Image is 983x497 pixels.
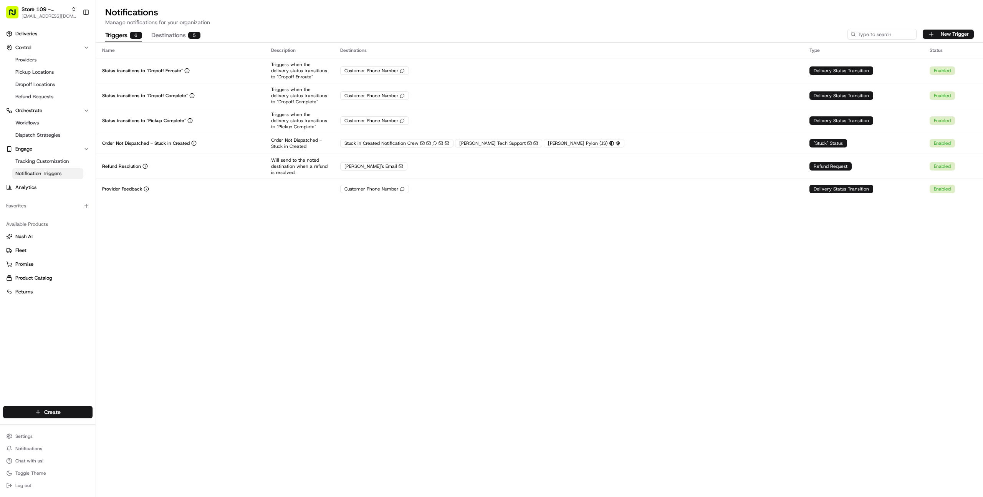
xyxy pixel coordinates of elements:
[62,169,126,182] a: 💻API Documentation
[3,244,93,257] button: Fleet
[340,139,453,147] div: Stuck in Created Notification Crew
[15,30,37,37] span: Deliveries
[15,44,31,51] span: Control
[105,18,974,26] p: Manage notifications for your organization
[15,247,26,254] span: Fleet
[8,100,51,106] div: Past conversations
[271,47,328,53] div: Description
[271,111,328,130] p: Triggers when the delivery status transitions to "Pickup Complete"
[15,261,33,268] span: Promise
[15,482,31,489] span: Log out
[6,288,89,295] a: Returns
[54,190,93,196] a: Powered byPylon
[3,218,93,230] div: Available Products
[930,185,955,193] div: Enabled
[151,29,200,42] button: Destinations
[3,181,93,194] a: Analytics
[131,76,140,85] button: Start new chat
[15,69,54,76] span: Pickup Locations
[102,140,190,146] p: Order Not Dispatched - Stuck in Created
[15,288,33,295] span: Returns
[340,91,409,100] div: Customer Phone Number
[544,139,624,147] div: [PERSON_NAME] Pylon (JS)
[130,32,142,39] div: 6
[271,157,328,176] p: Will send to the noted destination when a refund is resolved.
[15,132,60,139] span: Dispatch Strategies
[3,443,93,454] button: Notifications
[24,140,62,146] span: [PERSON_NAME]
[73,172,123,179] span: API Documentation
[271,137,328,149] p: Order Not Dispatched - Stuck in Created
[15,158,69,165] span: Tracking Customization
[64,119,66,125] span: •
[20,50,138,58] input: Got a question? Start typing here...
[5,169,62,182] a: 📗Knowledge Base
[102,118,186,124] p: Status transitions to "Pickup Complete"
[76,191,93,196] span: Pylon
[340,162,407,171] div: [PERSON_NAME]'s Email
[15,93,53,100] span: Refund Requests
[15,81,55,88] span: Dropoff Locations
[65,172,71,179] div: 💻
[6,261,89,268] a: Promise
[3,3,79,22] button: Store 109 - Wilmette (Just Salad)[EMAIL_ADDRESS][DOMAIN_NAME]
[15,140,22,146] img: 1736555255976-a54dd68f-1ca7-489b-9aae-adbdc363a1c4
[455,139,542,147] div: [PERSON_NAME] Tech Support
[22,13,76,19] button: [EMAIL_ADDRESS][DOMAIN_NAME]
[68,140,84,146] span: [DATE]
[24,119,62,125] span: [PERSON_NAME]
[188,32,200,39] div: 5
[15,119,22,126] img: 1736555255976-a54dd68f-1ca7-489b-9aae-adbdc363a1c4
[22,5,68,13] button: Store 109 - Wilmette (Just Salad)
[15,107,42,114] span: Orchestrate
[15,433,33,439] span: Settings
[847,29,917,40] input: Type to search
[12,130,83,141] a: Dispatch Strategies
[3,200,93,212] div: Favorites
[809,91,873,100] div: Delivery Status Transition
[809,47,917,53] div: Type
[340,66,409,75] div: Customer Phone Number
[930,91,955,100] div: Enabled
[3,480,93,491] button: Log out
[8,172,14,179] div: 📗
[271,86,328,105] p: Triggers when the delivery status transitions to "Dropoff Complete"
[3,431,93,442] button: Settings
[12,156,83,167] a: Tracking Customization
[8,112,20,124] img: Farooq Akhtar
[15,275,52,282] span: Product Catalog
[3,272,93,284] button: Product Catalog
[15,184,36,191] span: Analytics
[12,118,83,128] a: Workflows
[102,186,142,192] p: Provider Feedback
[119,98,140,108] button: See all
[12,67,83,78] a: Pickup Locations
[3,230,93,243] button: Nash AI
[6,233,89,240] a: Nash AI
[340,116,409,125] div: Customer Phone Number
[15,170,61,177] span: Notification Triggers
[8,73,22,87] img: 1736555255976-a54dd68f-1ca7-489b-9aae-adbdc363a1c4
[3,143,93,155] button: Engage
[15,146,32,152] span: Engage
[35,73,126,81] div: Start new chat
[8,31,140,43] p: Welcome 👋
[102,163,141,169] p: Refund Resolution
[68,119,84,125] span: [DATE]
[44,408,61,416] span: Create
[102,47,259,53] div: Name
[3,104,93,117] button: Orchestrate
[8,8,23,23] img: Nash
[809,116,873,125] div: Delivery Status Transition
[3,28,93,40] a: Deliveries
[102,93,188,99] p: Status transitions to "Dropoff Complete"
[930,66,955,75] div: Enabled
[340,185,409,193] div: Customer Phone Number
[12,91,83,102] a: Refund Requests
[923,30,974,39] button: New Trigger
[6,275,89,282] a: Product Catalog
[930,139,955,147] div: Enabled
[64,140,66,146] span: •
[3,41,93,54] button: Control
